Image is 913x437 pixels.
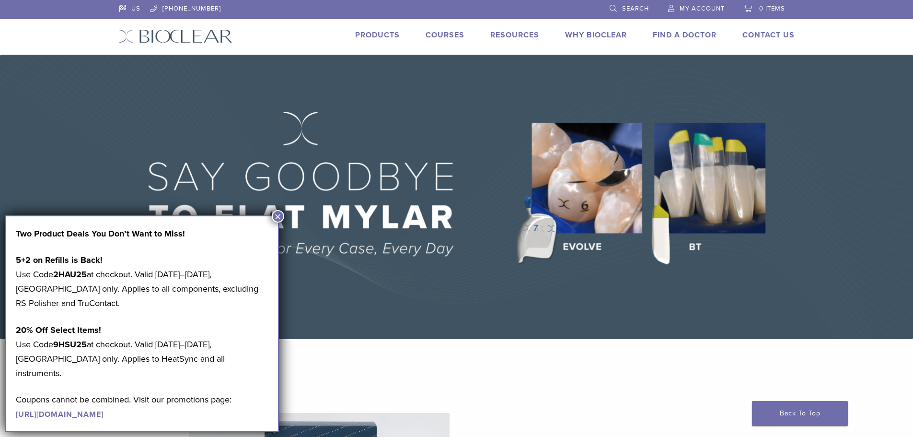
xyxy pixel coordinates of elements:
[355,30,400,40] a: Products
[426,30,464,40] a: Courses
[490,30,539,40] a: Resources
[16,228,185,239] strong: Two Product Deals You Don’t Want to Miss!
[759,5,785,12] span: 0 items
[622,5,649,12] span: Search
[680,5,725,12] span: My Account
[16,325,101,335] strong: 20% Off Select Items!
[272,210,284,223] button: Close
[653,30,717,40] a: Find A Doctor
[16,253,268,310] p: Use Code at checkout. Valid [DATE]–[DATE], [GEOGRAPHIC_DATA] only. Applies to all components, exc...
[742,30,795,40] a: Contact Us
[16,392,268,421] p: Coupons cannot be combined. Visit our promotions page:
[119,29,232,43] img: Bioclear
[16,410,104,419] a: [URL][DOMAIN_NAME]
[53,269,87,280] strong: 2HAU25
[16,323,268,380] p: Use Code at checkout. Valid [DATE]–[DATE], [GEOGRAPHIC_DATA] only. Applies to HeatSync and all in...
[752,401,848,426] a: Back To Top
[16,255,103,265] strong: 5+2 on Refills is Back!
[53,339,87,350] strong: 9HSU25
[565,30,627,40] a: Why Bioclear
